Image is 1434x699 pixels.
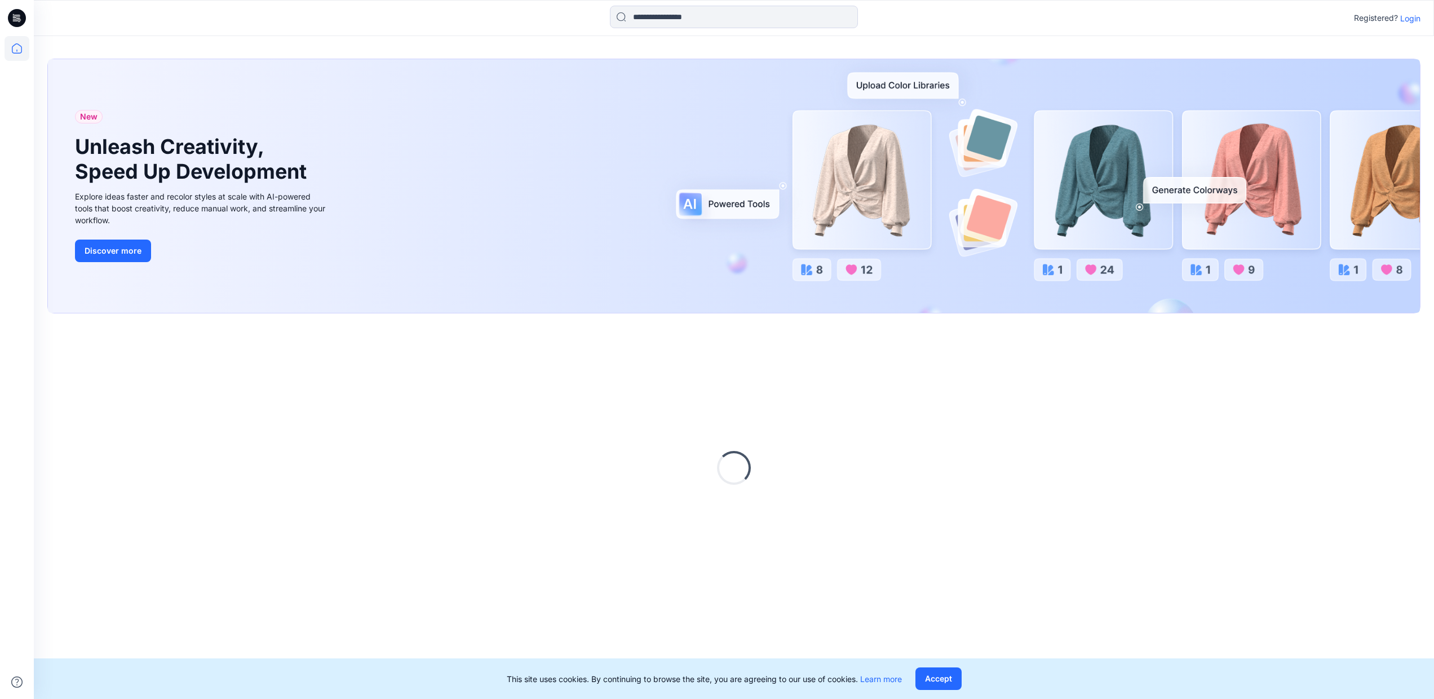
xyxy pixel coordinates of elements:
[75,240,151,262] button: Discover more
[507,673,902,685] p: This site uses cookies. By continuing to browse the site, you are agreeing to our use of cookies.
[80,110,98,123] span: New
[1354,11,1398,25] p: Registered?
[75,135,312,183] h1: Unleash Creativity, Speed Up Development
[75,191,329,226] div: Explore ideas faster and recolor styles at scale with AI-powered tools that boost creativity, red...
[75,240,329,262] a: Discover more
[1400,12,1420,24] p: Login
[915,667,962,690] button: Accept
[860,674,902,684] a: Learn more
